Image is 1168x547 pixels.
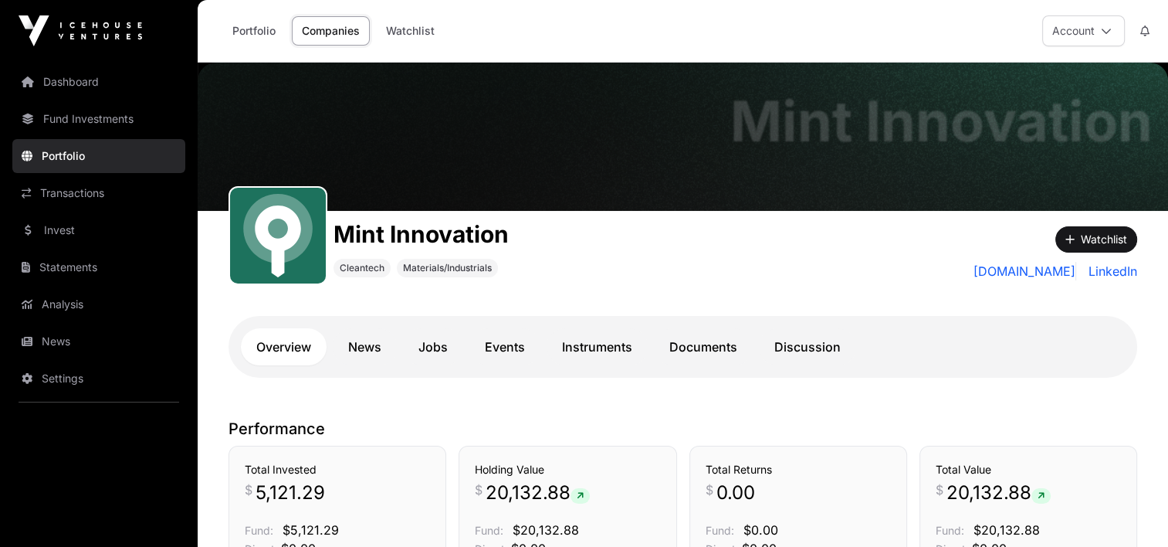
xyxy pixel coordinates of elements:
[706,481,713,499] span: $
[973,522,1040,538] span: $20,132.88
[12,324,185,358] a: News
[245,481,252,499] span: $
[547,328,648,365] a: Instruments
[743,522,778,538] span: $0.00
[241,328,327,365] a: Overview
[706,524,734,537] span: Fund:
[12,102,185,136] a: Fund Investments
[12,287,185,321] a: Analysis
[936,481,943,499] span: $
[513,522,579,538] span: $20,132.88
[1082,262,1137,280] a: LinkedIn
[654,328,753,365] a: Documents
[946,481,1051,505] span: 20,132.88
[245,524,273,537] span: Fund:
[12,139,185,173] a: Portfolio
[256,481,325,505] span: 5,121.29
[936,524,964,537] span: Fund:
[333,220,509,248] h1: Mint Innovation
[12,213,185,247] a: Invest
[19,15,142,46] img: Icehouse Ventures Logo
[376,16,445,46] a: Watchlist
[229,418,1137,440] p: Performance
[403,328,463,365] a: Jobs
[475,524,503,537] span: Fund:
[12,65,185,99] a: Dashboard
[12,250,185,284] a: Statements
[469,328,540,365] a: Events
[1042,15,1125,46] button: Account
[403,262,492,274] span: Materials/Industrials
[759,328,856,365] a: Discussion
[333,328,397,365] a: News
[241,328,1125,365] nav: Tabs
[292,16,370,46] a: Companies
[245,462,430,477] h3: Total Invested
[475,481,482,499] span: $
[12,176,185,210] a: Transactions
[706,462,891,477] h3: Total Returns
[283,522,339,538] span: $5,121.29
[12,362,185,396] a: Settings
[222,16,286,46] a: Portfolio
[486,481,590,505] span: 20,132.88
[198,63,1168,211] img: Mint Innovation
[236,194,320,277] img: Mint.svg
[1055,226,1137,253] button: Watchlist
[340,262,384,274] span: Cleantech
[973,262,1076,280] a: [DOMAIN_NAME]
[716,481,755,505] span: 0.00
[730,93,1153,149] h1: Mint Innovation
[475,462,660,477] h3: Holding Value
[936,462,1121,477] h3: Total Value
[1091,473,1168,547] iframe: Chat Widget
